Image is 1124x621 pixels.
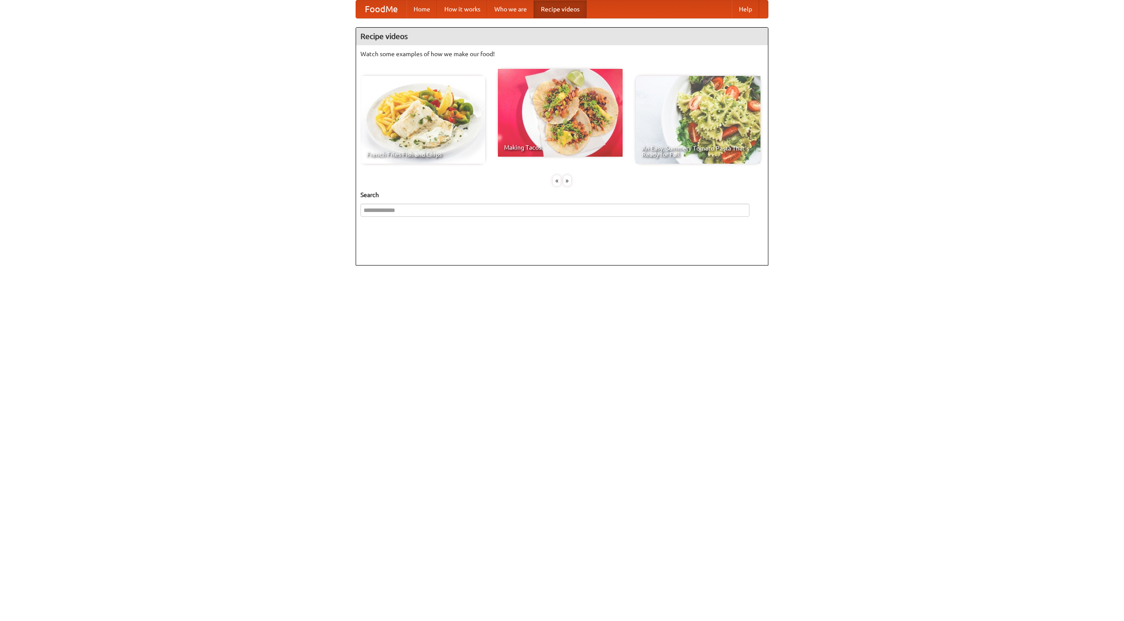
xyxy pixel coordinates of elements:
[732,0,759,18] a: Help
[504,144,616,151] span: Making Tacos
[553,175,561,186] div: «
[642,145,754,158] span: An Easy, Summery Tomato Pasta That's Ready for Fall
[356,0,407,18] a: FoodMe
[563,175,571,186] div: »
[360,50,764,58] p: Watch some examples of how we make our food!
[407,0,437,18] a: Home
[360,76,485,164] a: French Fries Fish and Chips
[487,0,534,18] a: Who we are
[360,190,764,199] h5: Search
[534,0,587,18] a: Recipe videos
[356,28,768,45] h4: Recipe videos
[498,69,623,157] a: Making Tacos
[437,0,487,18] a: How it works
[636,76,760,164] a: An Easy, Summery Tomato Pasta That's Ready for Fall
[367,151,479,158] span: French Fries Fish and Chips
